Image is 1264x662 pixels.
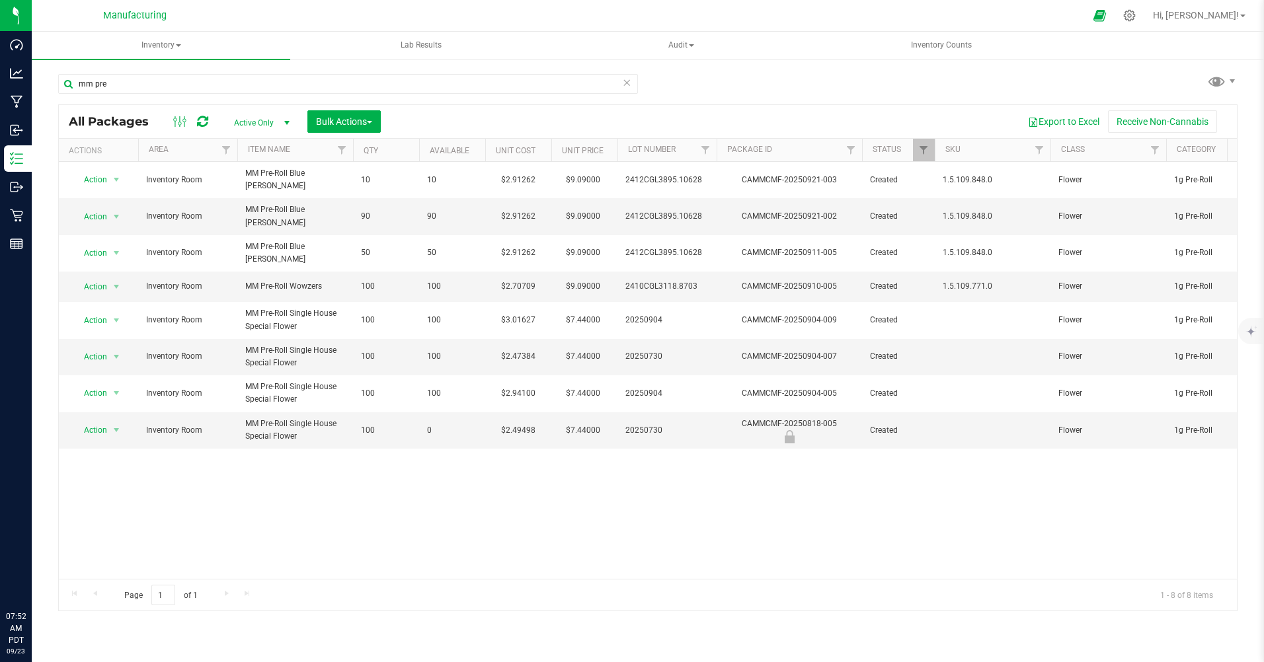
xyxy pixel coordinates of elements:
[245,203,345,229] span: MM Pre-Roll Blue [PERSON_NAME]
[559,421,607,440] span: $7.44000
[146,424,229,437] span: Inventory Room
[870,350,927,363] span: Created
[146,174,229,186] span: Inventory Room
[10,38,23,52] inline-svg: Dashboard
[427,387,477,400] span: 100
[870,314,927,326] span: Created
[6,646,26,656] p: 09/23
[485,198,551,235] td: $2.91262
[361,424,411,437] span: 100
[108,244,125,262] span: select
[72,277,108,296] span: Action
[1058,246,1158,259] span: Flower
[149,145,169,154] a: Area
[361,387,411,400] span: 100
[108,421,125,439] span: select
[562,146,604,155] a: Unit Price
[72,207,108,226] span: Action
[316,116,372,127] span: Bulk Actions
[361,280,411,293] span: 100
[1058,314,1158,326] span: Flower
[383,40,459,51] span: Lab Results
[245,344,345,369] span: MM Pre-Roll Single House Special Flower
[715,387,864,400] div: CAMMCMF-20250904-005
[715,210,864,223] div: CAMMCMF-20250921-002
[108,207,125,226] span: select
[628,145,676,154] a: Lot Number
[625,246,709,259] span: 2412CGL3895.10628
[245,240,345,266] span: MM Pre-Roll Blue [PERSON_NAME]
[307,110,381,133] button: Bulk Actions
[427,174,477,186] span: 10
[1144,139,1166,161] a: Filter
[1029,139,1050,161] a: Filter
[559,277,607,296] span: $9.09000
[485,339,551,375] td: $2.47384
[812,32,1070,59] a: Inventory Counts
[361,246,411,259] span: 50
[715,280,864,293] div: CAMMCMF-20250910-005
[715,314,864,326] div: CAMMCMF-20250904-009
[485,235,551,272] td: $2.91262
[625,314,709,326] span: 20250904
[10,124,23,137] inline-svg: Inbound
[873,145,901,154] a: Status
[361,210,411,223] span: 90
[695,139,717,161] a: Filter
[331,139,353,161] a: Filter
[216,139,237,161] a: Filter
[69,146,133,155] div: Actions
[715,350,864,363] div: CAMMCMF-20250904-007
[625,174,709,186] span: 2412CGL3895.10628
[625,387,709,400] span: 20250904
[943,246,1043,259] span: 1.5.109.848.0
[715,174,864,186] div: CAMMCMF-20250921-003
[430,146,469,155] a: Available
[625,280,709,293] span: 2410CGL3118.8703
[625,350,709,363] span: 20250730
[108,348,125,366] span: select
[552,32,810,59] a: Audit
[108,311,125,330] span: select
[6,610,26,646] p: 07:52 AM PDT
[715,418,864,443] div: CAMMCMF-20250818-005
[485,412,551,449] td: $2.49498
[32,32,290,59] a: Inventory
[559,170,607,190] span: $9.09000
[10,237,23,250] inline-svg: Reports
[10,180,23,194] inline-svg: Outbound
[146,210,229,223] span: Inventory Room
[622,74,631,91] span: Clear
[870,210,927,223] span: Created
[427,350,477,363] span: 100
[13,556,53,596] iframe: Resource center
[72,170,108,189] span: Action
[943,174,1043,186] span: 1.5.109.848.0
[559,347,607,366] span: $7.44000
[1121,9,1138,22] div: Manage settings
[108,170,125,189] span: select
[151,585,175,605] input: 1
[870,246,927,259] span: Created
[427,314,477,326] span: 100
[248,145,290,154] a: Item Name
[245,167,345,192] span: MM Pre-Roll Blue [PERSON_NAME]
[146,350,229,363] span: Inventory Room
[146,314,229,326] span: Inventory Room
[364,146,378,155] a: Qty
[943,280,1043,293] span: 1.5.109.771.0
[39,554,55,570] iframe: Resource center unread badge
[72,244,108,262] span: Action
[485,162,551,198] td: $2.91262
[913,139,935,161] a: Filter
[361,350,411,363] span: 100
[427,280,477,293] span: 100
[245,307,345,332] span: MM Pre-Roll Single House Special Flower
[72,348,108,366] span: Action
[113,585,208,605] span: Page of 1
[108,277,125,296] span: select
[427,246,477,259] span: 50
[10,209,23,222] inline-svg: Retail
[1058,424,1158,437] span: Flower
